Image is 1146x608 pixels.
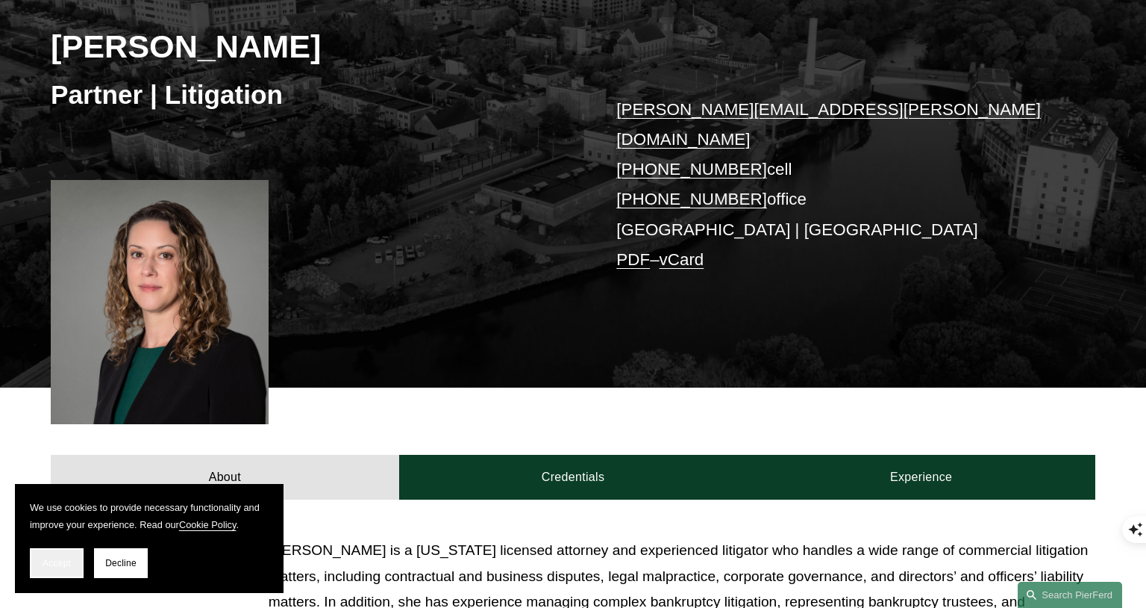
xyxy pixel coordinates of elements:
a: Search this site [1018,582,1122,608]
span: Decline [105,558,137,568]
h3: Partner | Litigation [51,78,573,111]
section: Cookie banner [15,484,284,593]
a: Credentials [399,455,748,500]
a: [PERSON_NAME][EMAIL_ADDRESS][PERSON_NAME][DOMAIN_NAME] [616,100,1041,149]
a: About [51,455,399,500]
p: cell office [GEOGRAPHIC_DATA] | [GEOGRAPHIC_DATA] – [616,95,1051,276]
button: Accept [30,548,84,578]
a: [PHONE_NUMBER] [616,190,767,208]
a: Cookie Policy [179,519,237,530]
span: Accept [43,558,71,568]
h2: [PERSON_NAME] [51,27,573,66]
a: PDF [616,250,650,269]
a: Experience [747,455,1095,500]
a: vCard [660,250,704,269]
p: We use cookies to provide necessary functionality and improve your experience. Read our . [30,499,269,533]
button: Decline [94,548,148,578]
a: [PHONE_NUMBER] [616,160,767,179]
